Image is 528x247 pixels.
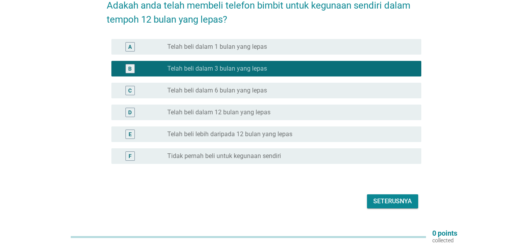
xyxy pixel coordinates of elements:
[128,108,132,117] div: D
[167,87,267,94] label: Telah beli dalam 6 bulan yang lepas
[128,87,132,95] div: C
[129,130,132,139] div: E
[373,197,412,206] div: Seterusnya
[367,194,418,208] button: Seterusnya
[128,43,132,51] div: A
[167,65,267,73] label: Telah beli dalam 3 bulan yang lepas
[432,237,457,244] p: collected
[432,230,457,237] p: 0 points
[129,152,132,160] div: F
[167,108,270,116] label: Telah beli dalam 12 bulan yang lepas
[167,43,267,51] label: Telah beli dalam 1 bulan yang lepas
[167,130,292,138] label: Telah beli lebih daripada 12 bulan yang lepas
[167,152,281,160] label: Tidak pernah beli untuk kegunaan sendiri
[128,65,132,73] div: B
